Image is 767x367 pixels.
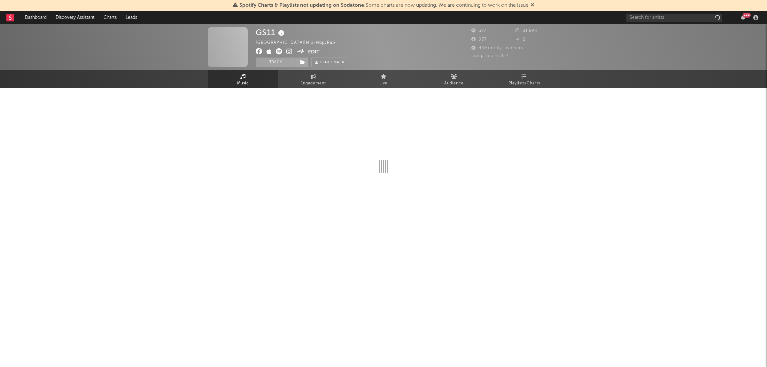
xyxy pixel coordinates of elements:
[741,15,745,20] button: 99+
[311,58,348,67] a: Benchmark
[379,80,388,87] span: Live
[308,48,320,56] button: Edit
[444,80,464,87] span: Audience
[51,11,99,24] a: Discovery Assistant
[300,80,326,87] span: Engagement
[471,54,509,58] span: Jump Score: 39.4
[515,37,525,42] span: 2
[471,37,487,42] span: 937
[237,80,249,87] span: Music
[743,13,751,18] div: 99 +
[531,3,534,8] span: Dismiss
[626,14,722,22] input: Search for artists
[208,70,278,88] a: Music
[419,70,489,88] a: Audience
[471,29,486,33] span: 327
[471,46,523,50] span: 43 Monthly Listeners
[20,11,51,24] a: Dashboard
[278,70,348,88] a: Engagement
[121,11,142,24] a: Leads
[256,58,296,67] button: Track
[256,27,286,38] div: GS11
[99,11,121,24] a: Charts
[515,29,537,33] span: 31,598
[239,3,529,8] span: : Some charts are now updating. We are continuing to work on the issue
[320,59,345,66] span: Benchmark
[239,3,364,8] span: Spotify Charts & Playlists not updating on Sodatone
[256,39,343,47] div: [GEOGRAPHIC_DATA] | Hip-Hop/Rap
[508,80,540,87] span: Playlists/Charts
[348,70,419,88] a: Live
[489,70,559,88] a: Playlists/Charts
